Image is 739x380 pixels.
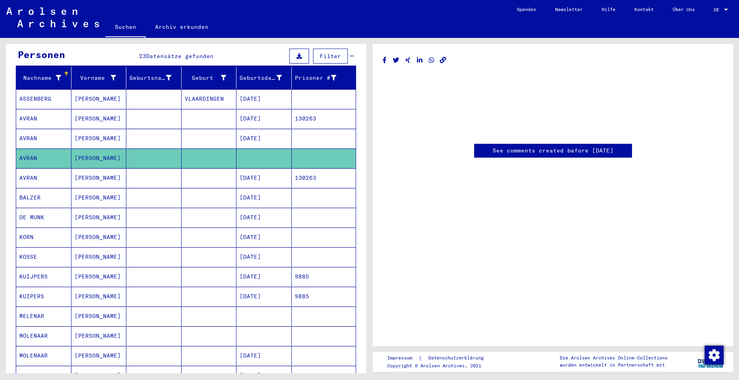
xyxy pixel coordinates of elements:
div: | [387,354,493,362]
div: Geburtsname [129,71,181,84]
div: Nachname [19,74,61,82]
mat-header-cell: Prisoner # [292,67,356,89]
mat-cell: MOLENAAR [16,346,71,365]
div: Prisoner # [295,71,347,84]
p: Copyright © Arolsen Archives, 2021 [387,362,493,369]
mat-header-cell: Geburtsdatum [236,67,292,89]
mat-cell: [PERSON_NAME] [71,267,127,286]
mat-cell: ASSENBERG [16,89,71,109]
div: Vorname [75,74,116,82]
a: Datenschutzerklärung [422,354,493,362]
mat-cell: [PERSON_NAME] [71,326,127,346]
mat-header-cell: Geburtsname [126,67,182,89]
img: yv_logo.png [696,352,726,371]
mat-cell: [PERSON_NAME] [71,188,127,207]
mat-cell: MOLENAAR [16,326,71,346]
span: 23 [139,53,146,60]
img: Arolsen_neg.svg [6,8,99,27]
div: Geburt‏ [185,74,227,82]
mat-cell: DE MUNK [16,208,71,227]
a: Archiv erkunden [146,17,218,36]
mat-cell: KUIJPERS [16,267,71,286]
p: Die Arolsen Archives Online-Collections [560,354,668,361]
a: See comments created before [DATE] [493,147,613,155]
mat-cell: 130263 [292,168,356,188]
button: Copy link [439,55,447,65]
mat-cell: VLAARDINGEN [182,89,237,109]
mat-header-cell: Vorname [71,67,127,89]
mat-cell: 130263 [292,109,356,128]
button: Filter [313,49,348,64]
button: Share on Xing [404,55,412,65]
mat-cell: MELENAR [16,307,71,326]
mat-cell: [PERSON_NAME] [71,109,127,128]
mat-cell: [DATE] [236,287,292,306]
div: Personen [18,47,65,62]
mat-cell: [DATE] [236,109,292,128]
mat-cell: [DATE] [236,188,292,207]
button: Share on LinkedIn [416,55,424,65]
mat-cell: [PERSON_NAME] [71,89,127,109]
mat-cell: [DATE] [236,346,292,365]
mat-cell: [PERSON_NAME] [71,287,127,306]
mat-cell: [PERSON_NAME] [71,168,127,188]
mat-cell: AVRAN [16,168,71,188]
mat-cell: [PERSON_NAME] [71,247,127,267]
mat-header-cell: Geburt‏ [182,67,237,89]
mat-cell: KOSSE [16,247,71,267]
mat-cell: AVRAN [16,129,71,148]
img: Zustimmung ändern [705,346,724,365]
div: Geburtsdatum [240,74,282,82]
mat-cell: [DATE] [236,168,292,188]
div: Vorname [75,71,126,84]
mat-cell: [PERSON_NAME] [71,149,127,168]
mat-cell: [PERSON_NAME] [71,346,127,365]
a: Suchen [105,17,146,38]
div: Geburtsname [129,74,171,82]
mat-cell: [DATE] [236,89,292,109]
mat-cell: [PERSON_NAME] [71,129,127,148]
mat-cell: [PERSON_NAME] [71,307,127,326]
mat-cell: KUIPERS [16,287,71,306]
a: Impressum [387,354,418,362]
mat-cell: [DATE] [236,228,292,247]
mat-cell: [DATE] [236,247,292,267]
mat-cell: [PERSON_NAME] [71,228,127,247]
mat-cell: BALZER [16,188,71,207]
mat-cell: [DATE] [236,267,292,286]
mat-cell: [DATE] [236,129,292,148]
span: Filter [320,53,341,60]
button: Share on WhatsApp [428,55,436,65]
div: Geburt‏ [185,71,236,84]
div: Geburtsdatum [240,71,292,84]
mat-cell: KORN [16,228,71,247]
mat-cell: AVRAN [16,109,71,128]
span: DE [714,7,722,13]
p: wurden entwickelt in Partnerschaft mit [560,361,668,369]
div: Prisoner # [295,74,337,82]
mat-cell: 9885 [292,267,356,286]
mat-cell: 9885 [292,287,356,306]
button: Share on Twitter [392,55,400,65]
mat-header-cell: Nachname [16,67,71,89]
mat-cell: AVRAN [16,149,71,168]
div: Nachname [19,71,71,84]
mat-cell: [DATE] [236,208,292,227]
span: Datensätze gefunden [146,53,214,60]
button: Share on Facebook [381,55,389,65]
mat-cell: [PERSON_NAME] [71,208,127,227]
